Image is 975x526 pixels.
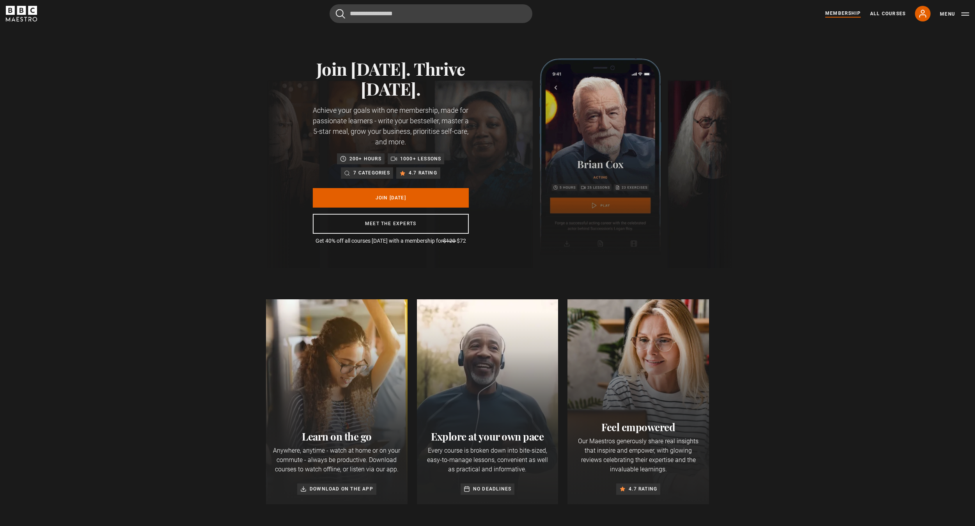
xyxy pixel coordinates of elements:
p: 4.7 rating [409,169,437,177]
span: $72 [457,238,466,244]
p: Our Maestros generously share real insights that inspire and empower, with glowing reviews celebr... [574,437,703,474]
button: Submit the search query [336,9,345,19]
p: Achieve your goals with one membership, made for passionate learners - write your bestseller, mas... [313,105,469,147]
h2: Learn on the go [272,430,401,443]
a: Meet the experts [313,214,469,234]
p: 7 categories [353,169,390,177]
p: No deadlines [473,485,511,493]
h2: Explore at your own pace [423,430,552,443]
span: $120 [443,238,456,244]
a: Join [DATE] [313,188,469,208]
p: 1000+ lessons [400,155,441,163]
p: 4.7 rating [629,485,657,493]
button: Toggle navigation [940,10,969,18]
input: Search [330,4,532,23]
a: All Courses [870,10,906,17]
p: Get 40% off all courses [DATE] with a membership for [313,237,469,245]
a: Membership [825,10,861,18]
p: Anywhere, anytime - watch at home or on your commute - always be productive. Download courses to ... [272,446,401,474]
svg: BBC Maestro [6,6,37,21]
h2: Feel empowered [574,421,703,434]
p: Download on the app [310,485,373,493]
h1: Join [DATE]. Thrive [DATE]. [313,59,469,99]
p: Every course is broken down into bite-sized, easy-to-manage lessons, convenient as well as practi... [423,446,552,474]
p: 200+ hours [349,155,381,163]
